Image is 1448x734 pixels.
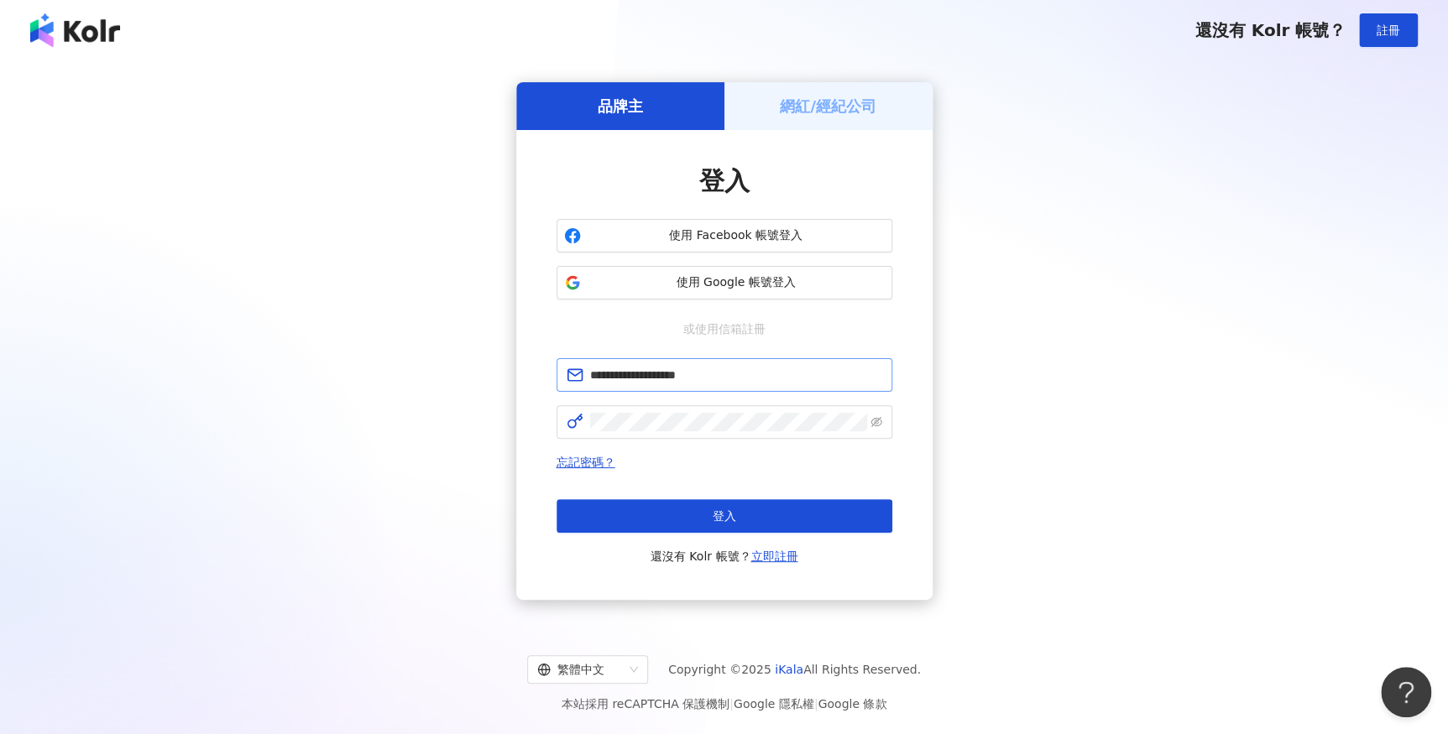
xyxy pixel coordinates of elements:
[713,509,736,523] span: 登入
[598,96,643,117] h5: 品牌主
[30,13,120,47] img: logo
[729,697,734,711] span: |
[818,697,886,711] a: Google 條款
[1377,23,1400,37] span: 註冊
[557,266,892,299] button: 使用 Google 帳號登入
[1381,667,1431,717] iframe: Help Scout Beacon - Open
[1194,20,1346,40] span: 還沒有 Kolr 帳號？
[734,697,814,711] a: Google 隱私權
[588,227,885,244] span: 使用 Facebook 帳號登入
[537,656,623,683] div: 繁體中文
[557,219,892,252] button: 使用 Facebook 帳號登入
[780,96,876,117] h5: 網紅/經紀公司
[775,663,803,676] a: iKala
[672,320,777,338] span: 或使用信箱註冊
[750,549,797,563] a: 立即註冊
[588,274,885,291] span: 使用 Google 帳號登入
[870,416,882,428] span: eye-invisible
[557,455,615,469] a: 忘記密碼？
[651,546,798,566] span: 還沒有 Kolr 帳號？
[557,499,892,533] button: 登入
[1359,13,1418,47] button: 註冊
[699,166,750,195] span: 登入
[562,694,886,714] span: 本站採用 reCAPTCHA 保護機制
[814,697,818,711] span: |
[668,659,921,679] span: Copyright © 2025 All Rights Reserved.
